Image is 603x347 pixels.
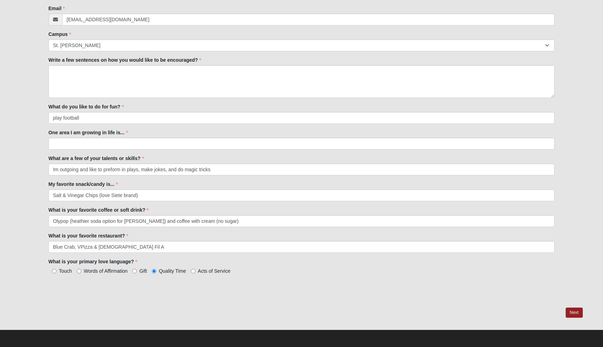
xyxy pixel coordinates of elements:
[152,269,156,273] input: Quality Time
[49,129,128,136] label: One area I am growing in life is...
[159,268,186,274] span: Quality Time
[84,268,128,274] span: Words of Affirmation
[49,258,137,265] label: What is your primary love language?
[49,103,124,110] label: What do you like to do for fun?
[52,269,57,273] input: Touch
[49,181,118,188] label: My favorite snack/candy is...
[566,308,583,318] a: Next
[49,155,144,162] label: What are a few of your talents or skills?
[139,268,147,274] span: Gift
[49,31,71,38] label: Campus
[77,269,81,273] input: Words of Affirmation
[49,232,128,239] label: What is your favorite restaurant?
[49,56,201,63] label: Write a few sentences on how you would like to be encouraged?
[132,269,137,273] input: Gift
[49,206,149,213] label: What is your favorite coffee or soft drink?
[191,269,195,273] input: Acts of Service
[198,268,230,274] span: Acts of Service
[59,268,72,274] span: Touch
[49,5,65,12] label: Email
